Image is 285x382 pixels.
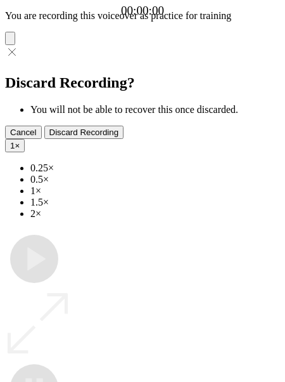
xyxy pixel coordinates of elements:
a: 00:00:00 [121,4,164,18]
button: Cancel [5,126,42,139]
li: You will not be able to recover this once discarded. [30,104,280,115]
li: 0.5× [30,174,280,185]
li: 0.25× [30,162,280,174]
button: Discard Recording [44,126,124,139]
span: 1 [10,141,15,150]
li: 1× [30,185,280,197]
li: 2× [30,208,280,220]
li: 1.5× [30,197,280,208]
button: 1× [5,139,25,152]
h2: Discard Recording? [5,74,280,91]
p: You are recording this voiceover as practice for training [5,10,280,22]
